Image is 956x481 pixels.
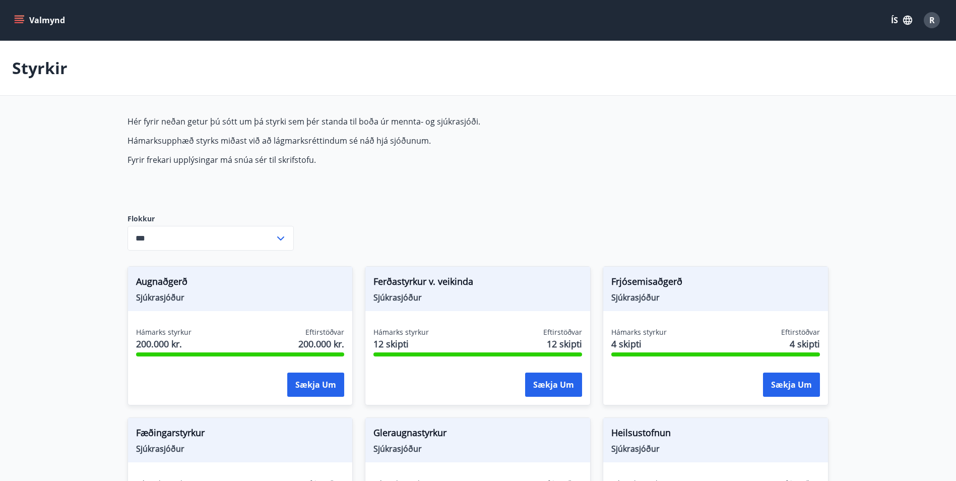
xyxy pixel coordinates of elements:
span: 12 skipti [547,337,582,350]
span: Hámarks styrkur [136,327,192,337]
p: Hámarksupphæð styrks miðast við að lágmarksréttindum sé náð hjá sjóðunum. [128,135,603,146]
button: Sækja um [763,373,820,397]
span: Fæðingarstyrkur [136,426,345,443]
span: Sjúkrasjóður [136,292,345,303]
span: Eftirstöðvar [305,327,344,337]
p: Hér fyrir neðan getur þú sótt um þá styrki sem þér standa til boða úr mennta- og sjúkrasjóði. [128,116,603,127]
span: Ferðastyrkur v. veikinda [373,275,582,292]
span: 200.000 kr. [136,337,192,350]
span: Sjúkrasjóður [373,443,582,454]
span: Sjúkrasjóður [611,443,820,454]
span: Hámarks styrkur [373,327,429,337]
span: 4 skipti [611,337,667,350]
span: 12 skipti [373,337,429,350]
button: Sækja um [287,373,344,397]
span: Gleraugnastyrkur [373,426,582,443]
span: Sjúkrasjóður [373,292,582,303]
button: Sækja um [525,373,582,397]
span: Heilsustofnun [611,426,820,443]
span: 4 skipti [790,337,820,350]
span: Frjósemisaðgerð [611,275,820,292]
button: ÍS [885,11,918,29]
label: Flokkur [128,214,294,224]
button: R [920,8,944,32]
p: Fyrir frekari upplýsingar má snúa sér til skrifstofu. [128,154,603,165]
span: Eftirstöðvar [543,327,582,337]
span: Sjúkrasjóður [136,443,345,454]
span: R [929,15,935,26]
span: 200.000 kr. [298,337,344,350]
span: Hámarks styrkur [611,327,667,337]
button: menu [12,11,69,29]
span: Sjúkrasjóður [611,292,820,303]
span: Eftirstöðvar [781,327,820,337]
span: Augnaðgerð [136,275,345,292]
p: Styrkir [12,57,68,79]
